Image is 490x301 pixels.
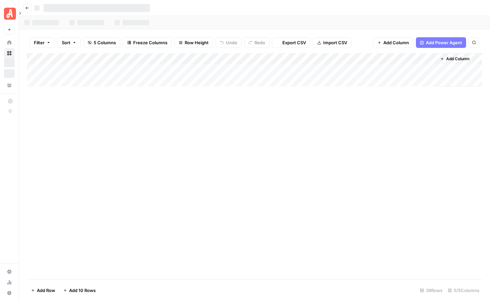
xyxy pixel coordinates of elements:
button: Freeze Columns [123,37,172,48]
a: Home [4,37,15,48]
button: Filter [30,37,55,48]
button: Add Power Agent [416,37,466,48]
button: Help + Support [4,288,15,298]
a: Usage [4,277,15,288]
a: Settings [4,266,15,277]
span: Add 10 Rows [69,287,96,294]
span: Import CSV [323,39,347,46]
span: Sort [62,39,70,46]
button: Export CSV [272,37,310,48]
button: Sort [57,37,81,48]
span: 5 Columns [94,39,116,46]
img: Angi Logo [4,8,16,20]
div: 39 Rows [417,285,445,296]
span: Add Power Agent [426,39,462,46]
button: Add Column [438,55,472,63]
span: Freeze Columns [133,39,167,46]
div: 5/5 Columns [445,285,482,296]
span: Filter [34,39,45,46]
a: Browse [4,48,15,59]
button: Add 10 Rows [59,285,100,296]
button: Add Column [373,37,413,48]
span: Row Height [185,39,209,46]
span: Add Column [446,56,469,62]
button: Import CSV [313,37,351,48]
button: Undo [216,37,242,48]
span: Redo [254,39,265,46]
button: Workspace: Angi [4,5,15,22]
span: Add Column [383,39,409,46]
span: Add Row [37,287,55,294]
button: 5 Columns [83,37,120,48]
button: Add Row [27,285,59,296]
a: Your Data [4,80,15,90]
button: Redo [244,37,269,48]
button: Row Height [174,37,213,48]
span: Undo [226,39,237,46]
span: Export CSV [282,39,306,46]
